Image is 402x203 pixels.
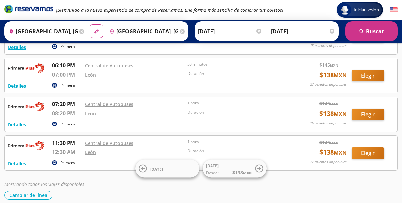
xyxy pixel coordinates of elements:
[187,109,286,115] p: Duración
[334,149,347,156] small: MXN
[60,121,75,127] p: Primera
[203,160,267,178] button: [DATE]Desde:$138MXN
[85,140,133,146] a: Central de Autobuses
[56,7,283,13] em: ¡Bienvenido a la nueva experiencia de compra de Reservamos, una forma más sencilla de comprar tus...
[4,191,52,200] button: Cambiar de línea
[187,71,286,77] p: Duración
[352,70,384,81] button: Elegir
[319,100,338,107] span: $ 145
[85,62,133,69] a: Central de Autobuses
[232,169,252,176] span: $ 138
[85,149,96,155] a: León
[150,166,163,172] span: [DATE]
[60,44,75,50] p: Primera
[198,23,262,39] input: Elegir Fecha
[352,147,384,159] button: Elegir
[310,82,347,87] p: 22 asientos disponibles
[345,21,398,41] button: Buscar
[271,23,335,39] input: Opcional
[60,82,75,88] p: Primera
[206,170,219,176] span: Desde:
[390,6,398,14] button: English
[334,72,347,79] small: MXN
[319,147,347,157] span: $ 138
[135,160,199,178] button: [DATE]
[52,71,82,79] p: 07:00 PM
[85,72,96,78] a: León
[6,23,78,39] input: Buscar Origen
[8,100,44,113] img: RESERVAMOS
[8,61,44,75] img: RESERVAMOS
[52,109,82,117] p: 08:20 PM
[187,148,286,154] p: Duración
[52,61,82,69] p: 06:10 PM
[310,121,347,126] p: 16 asientos disponibles
[8,121,26,128] button: Detalles
[52,100,82,108] p: 07:20 PM
[310,159,347,165] p: 27 asientos disponibles
[4,4,53,14] i: Brand Logo
[206,163,219,169] span: [DATE]
[85,110,96,117] a: León
[319,61,338,68] span: $ 145
[187,139,286,145] p: 1 hora
[60,160,75,166] p: Primera
[319,109,347,119] span: $ 138
[4,4,53,16] a: Brand Logo
[8,82,26,89] button: Detalles
[319,139,338,146] span: $ 145
[107,23,178,39] input: Buscar Destino
[352,109,384,120] button: Elegir
[330,140,338,145] small: MXN
[351,7,382,13] span: Iniciar sesión
[85,101,133,107] a: Central de Autobuses
[8,139,44,152] img: RESERVAMOS
[52,139,82,147] p: 11:30 PM
[52,148,82,156] p: 12:30 AM
[8,160,26,167] button: Detalles
[310,43,347,49] p: 15 asientos disponibles
[330,63,338,68] small: MXN
[319,70,347,80] span: $ 138
[334,110,347,118] small: MXN
[8,44,26,51] button: Detalles
[330,101,338,106] small: MXN
[187,61,286,67] p: 50 minutos
[243,170,252,175] small: MXN
[4,181,84,187] em: Mostrando todos los viajes disponibles
[187,100,286,106] p: 1 hora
